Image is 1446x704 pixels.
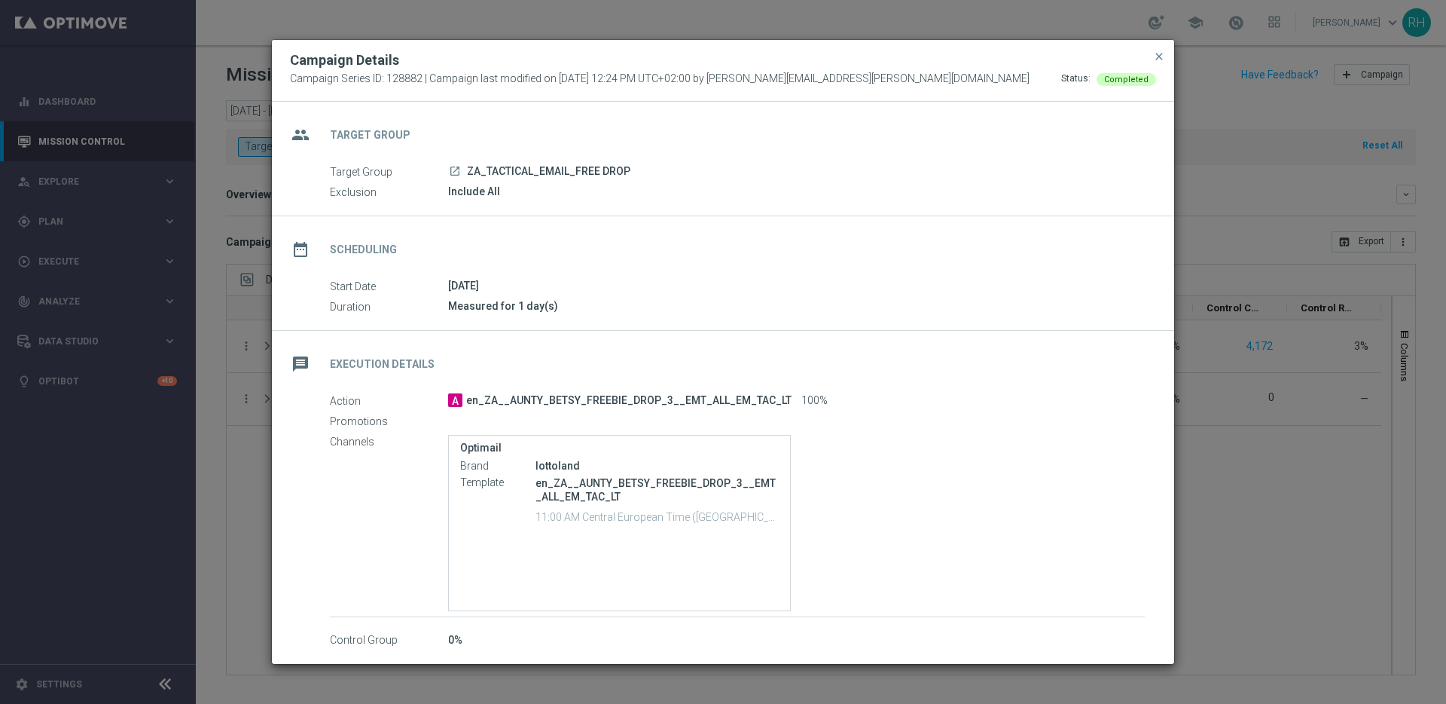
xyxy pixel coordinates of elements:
[448,298,1145,314] div: Measured for 1 day(s)
[330,634,448,647] label: Control Group
[330,280,448,293] label: Start Date
[287,236,314,263] i: date_range
[448,393,462,407] span: A
[466,394,792,408] span: en_ZA__AUNTY_BETSY_FREEBIE_DROP_3__EMT_ALL_EM_TAC_LT
[330,165,448,179] label: Target Group
[1061,72,1091,86] div: Status:
[448,278,1145,293] div: [DATE]
[330,435,448,448] label: Channels
[330,394,448,408] label: Action
[801,394,828,408] span: 100%
[330,300,448,314] label: Duration
[330,128,410,142] h2: Target Group
[460,460,535,473] label: Brand
[330,415,448,428] label: Promotions
[467,165,630,179] span: ZA_TACTICAL_EMAIL_FREE DROP
[330,185,448,199] label: Exclusion
[287,350,314,378] i: message
[287,121,314,148] i: group
[330,243,397,257] h2: Scheduling
[449,165,461,177] i: launch
[1153,51,1165,63] span: close
[290,51,399,69] h2: Campaign Details
[448,184,1145,199] div: Include All
[448,165,462,179] a: launch
[535,458,779,473] div: lottoland
[535,509,779,524] p: 11:00 AM Central European Time ([GEOGRAPHIC_DATA]) (UTC +02:00)
[1104,75,1149,84] span: Completed
[1097,72,1156,84] colored-tag: Completed
[460,442,779,455] label: Optimail
[535,476,779,504] p: en_ZA__AUNTY_BETSY_FREEBIE_DROP_3__EMT_ALL_EM_TAC_LT
[448,632,1145,647] div: 0%
[460,476,535,490] label: Template
[330,357,435,372] h2: Execution Details
[290,72,1030,86] span: Campaign Series ID: 128882 | Campaign last modified on [DATE] 12:24 PM UTC+02:00 by [PERSON_NAME]...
